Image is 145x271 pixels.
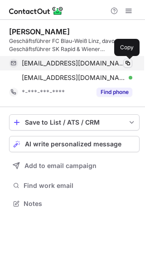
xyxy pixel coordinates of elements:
span: [EMAIL_ADDRESS][DOMAIN_NAME] [22,74,126,82]
div: Geschäftsführer FC Blau-Weiß Linz, davor Geschäftsführer SK Rapid & Wiener Landtagsabgeordneter [9,37,140,53]
div: Save to List / ATS / CRM [25,119,124,126]
button: save-profile-one-click [9,114,140,131]
span: Find work email [24,182,136,190]
span: Add to email campaign [24,162,97,169]
span: [EMAIL_ADDRESS][DOMAIN_NAME] [22,59,126,67]
button: Find work email [9,179,140,192]
img: ContactOut v5.3.10 [9,5,63,16]
span: Notes [24,200,136,208]
span: AI write personalized message [25,140,121,148]
button: Notes [9,197,140,210]
button: Add to email campaign [9,158,140,174]
button: AI write personalized message [9,136,140,152]
button: Reveal Button [97,88,132,97]
div: [PERSON_NAME] [9,27,70,36]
